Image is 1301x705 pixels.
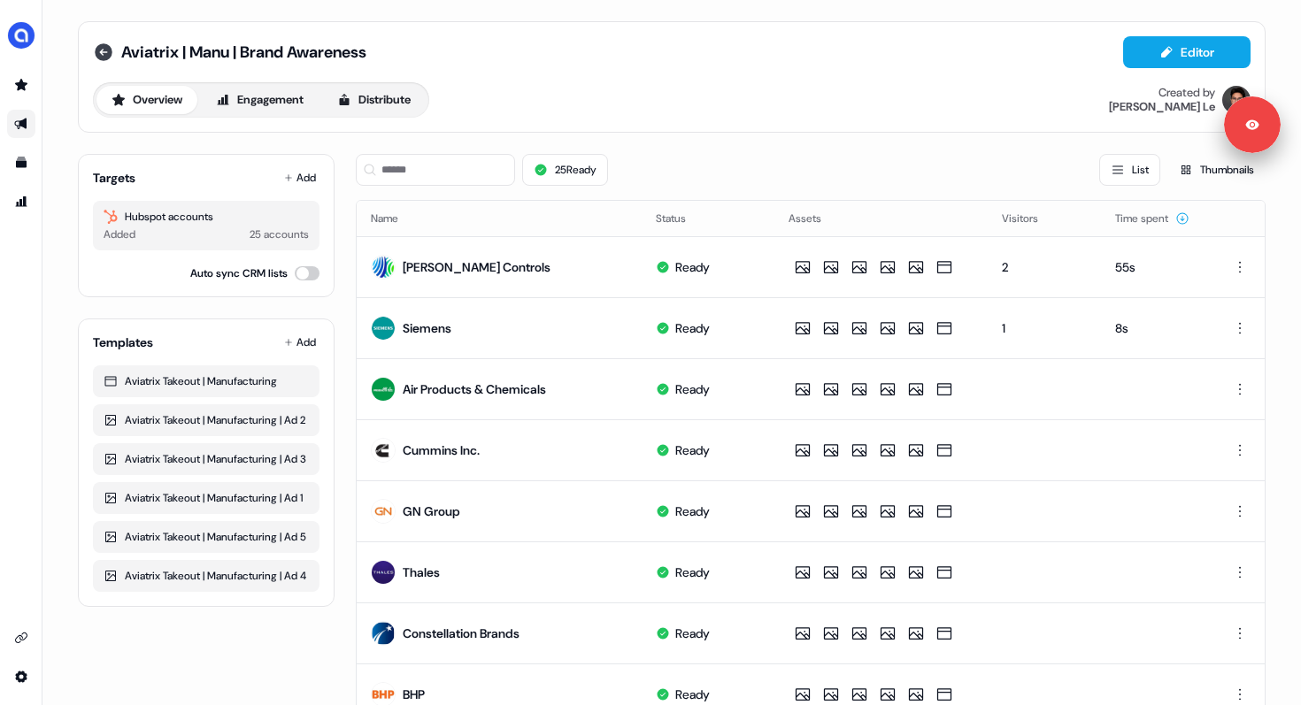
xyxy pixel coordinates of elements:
div: Added [104,226,135,243]
button: Engagement [201,86,319,114]
div: Aviatrix Takeout | Manufacturing | Ad 2 [104,411,309,429]
div: Targets [93,169,135,187]
div: Cummins Inc. [403,441,480,459]
div: Ready [675,502,710,520]
div: BHP [403,686,425,703]
button: Time spent [1115,203,1189,234]
div: Hubspot accounts [104,208,309,226]
img: Hugh [1222,86,1251,114]
div: Ready [675,686,710,703]
div: Created by [1159,86,1215,100]
div: Ready [675,258,710,276]
div: Aviatrix Takeout | Manufacturing [104,372,309,390]
div: 2 [1002,258,1088,276]
div: Ready [675,380,710,398]
button: List [1099,154,1160,186]
div: Siemens [403,319,451,337]
a: Editor [1123,45,1251,64]
button: Status [656,203,707,234]
button: Add [281,165,319,190]
label: Auto sync CRM lists [190,264,288,282]
div: Ready [675,563,710,581]
div: 1 [1002,319,1088,337]
button: Add [281,330,319,355]
div: Ready [675,625,710,642]
div: Thales [403,563,440,581]
a: Go to attribution [7,188,35,216]
div: Ready [675,319,710,337]
a: Go to integrations [7,624,35,652]
button: Thumbnails [1167,154,1266,186]
span: Aviatrix | Manu | Brand Awareness [121,42,366,63]
div: Aviatrix Takeout | Manufacturing | Ad 5 [104,528,309,546]
div: [PERSON_NAME] Le [1109,100,1215,114]
div: [PERSON_NAME] Controls [403,258,550,276]
th: Assets [774,201,987,236]
div: 8s [1115,319,1197,337]
div: Ready [675,441,710,459]
div: Aviatrix Takeout | Manufacturing | Ad 3 [104,450,309,468]
a: Go to outbound experience [7,110,35,138]
button: Editor [1123,36,1251,68]
div: GN Group [403,502,460,520]
a: Go to integrations [7,663,35,691]
button: Overview [96,86,197,114]
div: Aviatrix Takeout | Manufacturing | Ad 4 [104,567,309,585]
div: Templates [93,333,153,351]
button: Name [371,203,420,234]
div: 55s [1115,258,1197,276]
button: Visitors [1002,203,1059,234]
div: Constellation Brands [403,625,520,642]
button: Distribute [322,86,426,114]
div: Aviatrix Takeout | Manufacturing | Ad 1 [104,489,309,507]
a: Go to templates [7,149,35,177]
button: 25Ready [522,154,608,186]
div: 25 accounts [250,226,309,243]
div: Air Products & Chemicals [403,380,546,398]
a: Go to prospects [7,71,35,99]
